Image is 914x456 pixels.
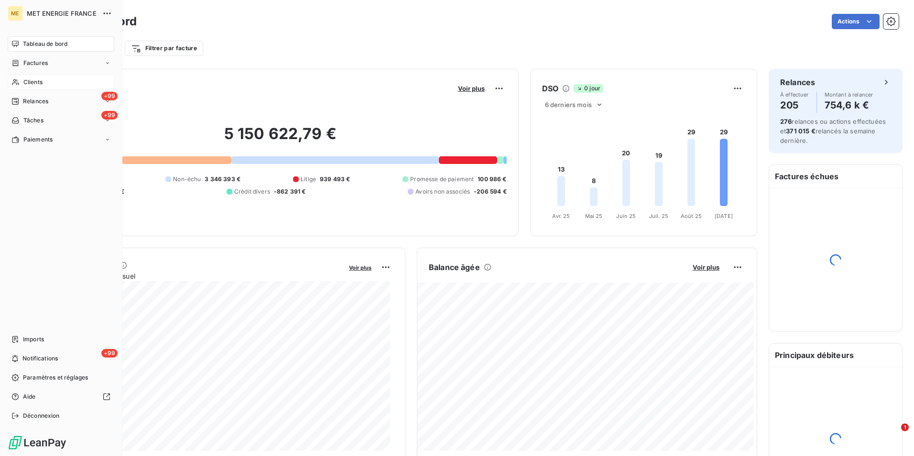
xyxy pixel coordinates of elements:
[8,435,67,450] img: Logo LeanPay
[101,111,118,119] span: +99
[458,85,485,92] span: Voir plus
[27,10,97,17] span: MET ENERGIE FRANCE
[346,263,374,271] button: Voir plus
[825,92,873,98] span: Montant à relancer
[429,261,480,273] h6: Balance âgée
[23,392,36,401] span: Aide
[23,59,48,67] span: Factures
[574,84,603,93] span: 0 jour
[410,175,474,184] span: Promesse de paiement
[205,175,240,184] span: 3 346 393 €
[274,187,306,196] span: -862 391 €
[415,187,470,196] span: Avoirs non associés
[478,175,506,184] span: 100 986 €
[769,165,902,188] h6: Factures échues
[552,213,570,219] tspan: Avr. 25
[320,175,350,184] span: 939 493 €
[545,101,592,109] span: 6 derniers mois
[901,423,909,431] span: 1
[23,97,48,106] span: Relances
[780,118,792,125] span: 276
[234,187,270,196] span: Crédit divers
[616,213,636,219] tspan: Juin 25
[780,98,809,113] h4: 205
[23,78,43,87] span: Clients
[825,98,873,113] h4: 754,6 k €
[455,84,488,93] button: Voir plus
[690,263,722,271] button: Voir plus
[769,344,902,367] h6: Principaux débiteurs
[780,92,809,98] span: À effectuer
[23,135,53,144] span: Paiements
[832,14,880,29] button: Actions
[125,41,203,56] button: Filtrer par facture
[786,127,815,135] span: 371 015 €
[715,213,733,219] tspan: [DATE]
[54,124,507,153] h2: 5 150 622,79 €
[585,213,602,219] tspan: Mai 25
[474,187,507,196] span: -206 594 €
[23,412,60,420] span: Déconnexion
[8,389,114,404] a: Aide
[23,335,44,344] span: Imports
[301,175,316,184] span: Litige
[23,116,44,125] span: Tâches
[54,271,342,281] span: Chiffre d'affaires mensuel
[8,6,23,21] div: ME
[780,76,815,88] h6: Relances
[349,264,371,271] span: Voir plus
[23,40,67,48] span: Tableau de bord
[681,213,702,219] tspan: Août 25
[649,213,668,219] tspan: Juil. 25
[101,349,118,358] span: +99
[23,373,88,382] span: Paramètres et réglages
[881,423,904,446] iframe: Intercom live chat
[542,83,558,94] h6: DSO
[693,263,719,271] span: Voir plus
[101,92,118,100] span: +99
[780,118,886,144] span: relances ou actions effectuées et relancés la semaine dernière.
[22,354,58,363] span: Notifications
[173,175,201,184] span: Non-échu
